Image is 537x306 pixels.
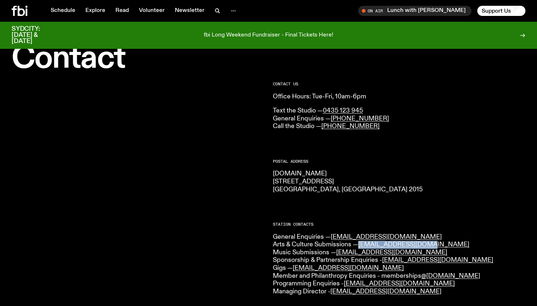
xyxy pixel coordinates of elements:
a: @[DOMAIN_NAME] [421,273,480,279]
button: On AirLunch with [PERSON_NAME] [358,6,472,16]
h1: Contact [12,44,264,73]
a: [EMAIL_ADDRESS][DOMAIN_NAME] [330,288,441,295]
p: fbi Long Weekend Fundraiser - Final Tickets Here! [204,32,333,39]
a: Schedule [46,6,80,16]
h3: SYDCITY: [DATE] & [DATE] [12,26,58,44]
a: [PHONE_NUMBER] [331,115,389,122]
a: [EMAIL_ADDRESS][DOMAIN_NAME] [382,257,493,263]
a: [EMAIL_ADDRESS][DOMAIN_NAME] [293,265,404,271]
h2: Postal Address [273,160,525,163]
p: [DOMAIN_NAME] [STREET_ADDRESS] [GEOGRAPHIC_DATA], [GEOGRAPHIC_DATA] 2015 [273,170,525,194]
p: Text the Studio — General Enquiries — Call the Studio — [273,107,525,131]
p: General Enquiries — Arts & Culture Submissions — Music Submissions — Sponsorship & Partnership En... [273,233,525,296]
a: Read [111,6,133,16]
p: Office Hours: Tue-Fri, 10am-6pm [273,93,525,101]
a: Volunteer [135,6,169,16]
button: Support Us [477,6,525,16]
h2: Station Contacts [273,222,525,226]
a: [EMAIL_ADDRESS][DOMAIN_NAME] [331,234,442,240]
h2: CONTACT US [273,82,525,86]
a: [EMAIL_ADDRESS][DOMAIN_NAME] [336,249,447,256]
a: [PHONE_NUMBER] [321,123,380,129]
span: Support Us [482,8,511,14]
a: [EMAIL_ADDRESS][DOMAIN_NAME] [358,241,469,248]
a: Explore [81,6,110,16]
a: [EMAIL_ADDRESS][DOMAIN_NAME] [344,280,455,287]
a: 0435 123 945 [323,107,363,114]
a: Newsletter [170,6,209,16]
